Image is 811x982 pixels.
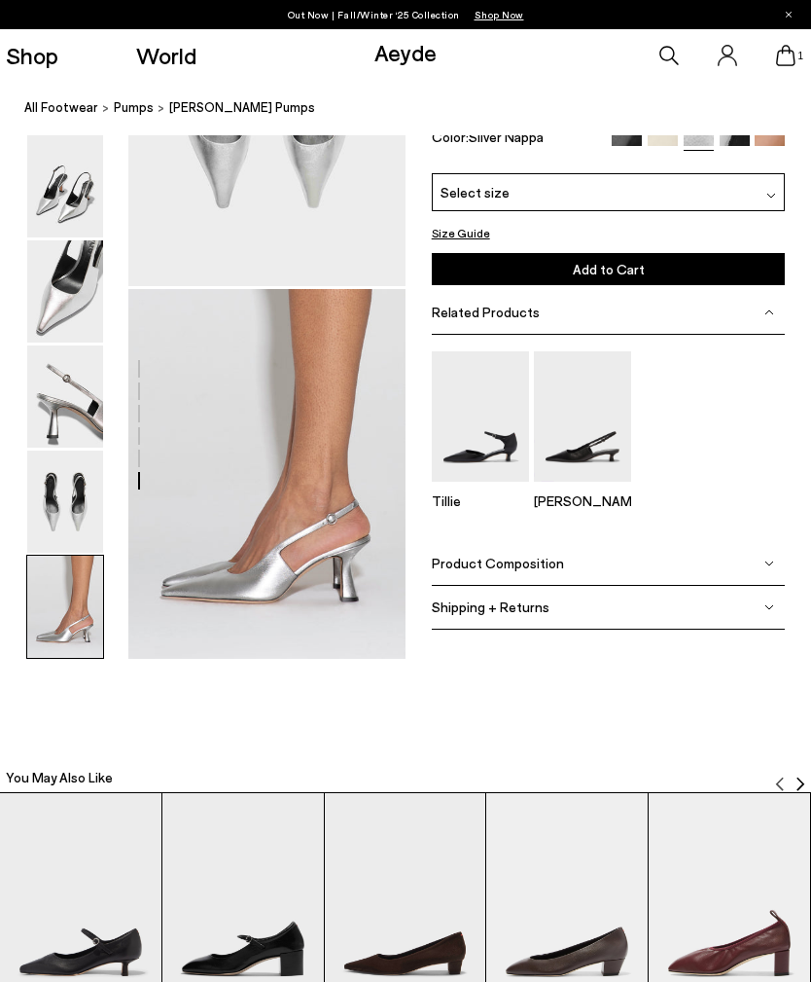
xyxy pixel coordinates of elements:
[469,128,544,145] span: Silver Nappa
[573,261,645,277] span: Add to Cart
[27,135,103,237] img: Fernanda Slingback Pumps - Image 2
[772,762,788,791] button: Previous slide
[374,38,437,66] a: Aeyde
[793,777,808,792] img: svg%3E
[136,44,196,67] a: World
[776,45,795,66] a: 1
[6,44,58,67] a: Shop
[432,223,490,242] button: Size Guide
[114,97,154,118] a: pumps
[432,599,549,615] span: Shipping + Returns
[475,9,524,20] span: Navigate to /collections/new-in
[534,492,631,509] p: [PERSON_NAME]
[432,128,601,151] div: Color:
[764,308,774,317] img: svg%3E
[432,253,786,285] button: Add to Cart
[534,468,631,509] a: Catrina Slingback Pumps [PERSON_NAME]
[441,182,510,202] span: Select size
[432,492,529,509] p: Tillie
[169,97,315,118] span: [PERSON_NAME] Pumps
[772,777,788,792] img: svg%3E
[114,99,154,115] span: pumps
[764,559,774,568] img: svg%3E
[432,352,529,482] img: Tillie Ankle Strap Pumps
[24,97,98,118] a: All Footwear
[27,451,103,553] img: Fernanda Slingback Pumps - Image 5
[764,602,774,612] img: svg%3E
[795,51,805,61] span: 1
[432,305,540,321] span: Related Products
[288,5,524,24] p: Out Now | Fall/Winter ‘25 Collection
[432,555,564,571] span: Product Composition
[766,192,776,201] img: svg%3E
[27,556,103,658] img: Fernanda Slingback Pumps - Image 6
[793,762,808,791] button: Next slide
[432,468,529,509] a: Tillie Ankle Strap Pumps Tillie
[27,346,103,448] img: Fernanda Slingback Pumps - Image 4
[27,240,103,343] img: Fernanda Slingback Pumps - Image 3
[6,768,113,787] h2: You May Also Like
[534,352,631,482] img: Catrina Slingback Pumps
[24,82,811,135] nav: breadcrumb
